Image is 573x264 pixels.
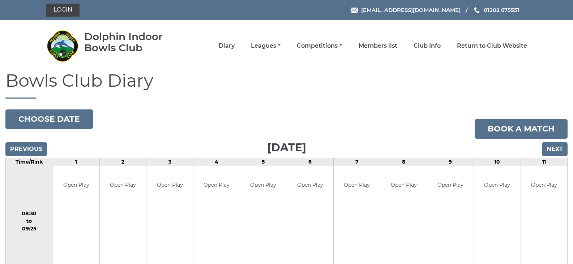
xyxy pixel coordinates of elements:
td: 6 [287,158,333,166]
td: Open Play [53,166,99,204]
td: 7 [333,158,380,166]
td: 5 [240,158,287,166]
a: Leagues [251,42,281,50]
img: Email [351,8,358,13]
a: Book a match [475,119,568,139]
span: 01202 675551 [484,7,519,13]
td: Open Play [240,166,286,204]
a: Login [46,4,80,17]
td: 3 [146,158,193,166]
td: Open Play [334,166,380,204]
td: Open Play [427,166,474,204]
td: Open Play [380,166,427,204]
td: 10 [474,158,521,166]
td: 1 [53,158,99,166]
td: Open Play [193,166,240,204]
td: Open Play [521,166,567,204]
a: Email [EMAIL_ADDRESS][DOMAIN_NAME] [351,6,461,14]
a: Diary [219,42,235,50]
a: Return to Club Website [457,42,527,50]
input: Previous [5,142,47,156]
td: Open Play [100,166,146,204]
img: Dolphin Indoor Bowls Club [46,30,79,62]
td: 2 [100,158,146,166]
img: Phone us [474,7,479,13]
td: Open Play [287,166,333,204]
a: Competitions [297,42,342,50]
td: 8 [380,158,427,166]
td: 11 [521,158,567,166]
a: Members list [359,42,397,50]
a: Phone us 01202 675551 [473,6,519,14]
td: Open Play [146,166,193,204]
input: Next [542,142,568,156]
div: Dolphin Indoor Bowls Club [84,31,184,53]
a: Club Info [414,42,441,50]
td: 4 [193,158,240,166]
button: Choose date [5,109,93,129]
span: [EMAIL_ADDRESS][DOMAIN_NAME] [361,7,461,13]
td: Time/Rink [6,158,53,166]
td: 9 [427,158,474,166]
td: Open Play [474,166,520,204]
h1: Bowls Club Diary [5,71,568,99]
